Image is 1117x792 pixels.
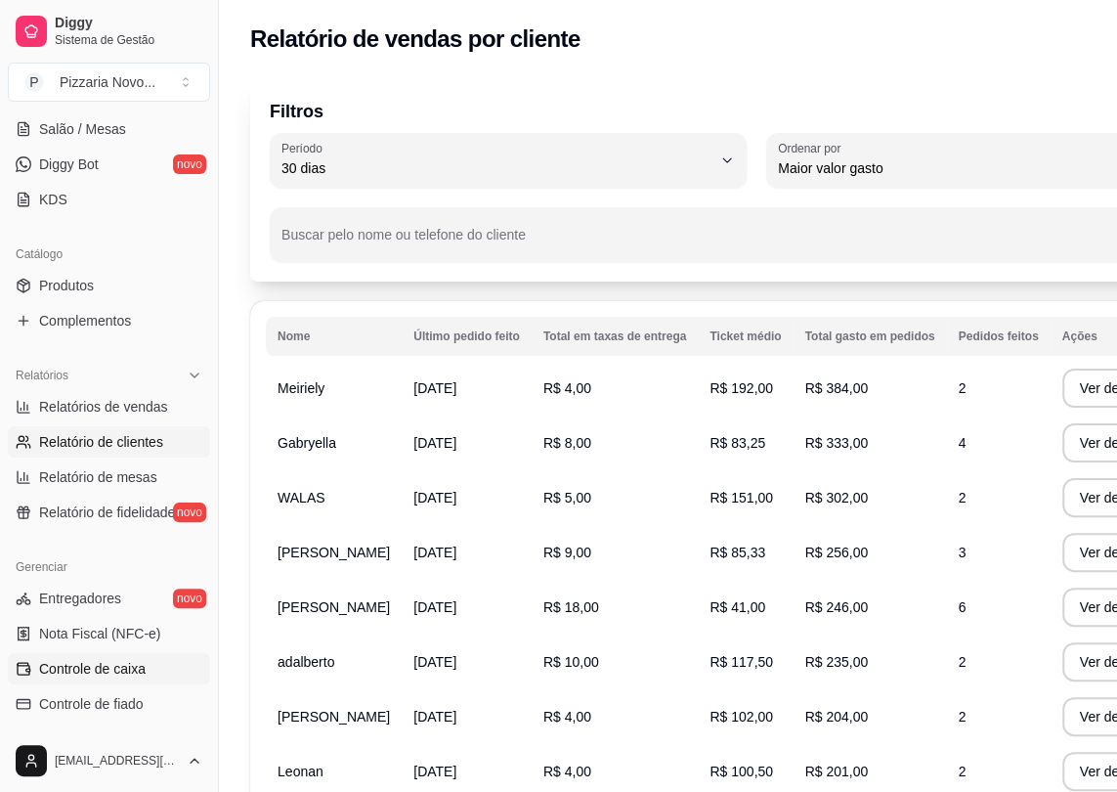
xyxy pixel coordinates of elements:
span: Relatórios de vendas [39,397,168,417]
span: [DATE] [413,490,456,506]
span: Gabryella [278,435,336,451]
th: Pedidos feitos [947,317,1051,356]
a: Relatório de clientes [8,426,210,458]
label: Ordenar por [778,140,847,156]
span: R$ 204,00 [804,709,868,725]
button: Select a team [8,63,210,102]
span: R$ 9,00 [543,545,591,560]
label: Período [281,140,328,156]
div: Pizzaria Novo ... [60,72,155,92]
div: Catálogo [8,239,210,270]
a: KDS [8,184,210,215]
span: R$ 151,00 [709,490,773,506]
span: Salão / Mesas [39,119,126,139]
span: Complementos [39,311,131,330]
a: Relatórios de vendas [8,391,210,422]
span: R$ 235,00 [804,654,868,670]
span: [DATE] [413,709,456,725]
span: Nota Fiscal (NFC-e) [39,624,160,643]
span: R$ 117,50 [709,654,773,670]
button: Período30 dias [270,133,747,188]
span: 6 [959,599,967,615]
span: 30 dias [281,158,711,178]
span: R$ 18,00 [543,599,599,615]
span: [DATE] [413,599,456,615]
span: Meiriely [278,380,324,396]
span: WALAS [278,490,325,506]
span: [PERSON_NAME] [278,599,390,615]
a: Controle de fiado [8,688,210,720]
span: 3 [959,545,967,560]
span: Leonan [278,764,323,779]
a: Diggy Botnovo [8,149,210,180]
span: adalberto [278,654,334,670]
span: R$ 5,00 [543,490,591,506]
span: Relatório de mesas [39,467,157,487]
a: Relatório de mesas [8,462,210,493]
span: Controle de fiado [39,694,144,714]
span: KDS [39,190,67,209]
span: R$ 41,00 [709,599,765,615]
span: 2 [959,380,967,396]
span: 2 [959,490,967,506]
span: [DATE] [413,435,456,451]
span: R$ 246,00 [804,599,868,615]
span: Relatório de clientes [39,432,163,452]
span: Sistema de Gestão [55,32,202,48]
span: [PERSON_NAME] [278,709,390,725]
span: R$ 10,00 [543,654,599,670]
span: P [24,72,44,92]
span: R$ 201,00 [804,764,868,779]
a: Entregadoresnovo [8,583,210,614]
th: Total gasto em pedidos [793,317,946,356]
span: R$ 85,33 [709,545,765,560]
span: R$ 384,00 [804,380,868,396]
a: DiggySistema de Gestão [8,8,210,55]
th: Último pedido feito [402,317,532,356]
div: Gerenciar [8,551,210,583]
button: [EMAIL_ADDRESS][DOMAIN_NAME] [8,737,210,784]
span: R$ 302,00 [804,490,868,506]
span: R$ 4,00 [543,380,591,396]
span: R$ 8,00 [543,435,591,451]
span: R$ 100,50 [709,764,773,779]
a: Nota Fiscal (NFC-e) [8,618,210,649]
span: Produtos [39,276,94,295]
span: Relatórios [16,368,68,383]
a: Salão / Mesas [8,113,210,145]
h2: Relatório de vendas por cliente [250,23,580,55]
span: Controle de caixa [39,659,146,679]
th: Nome [266,317,402,356]
span: [DATE] [413,545,456,560]
a: Complementos [8,305,210,336]
th: Ticket médio [698,317,793,356]
a: Produtos [8,270,210,301]
span: 2 [959,709,967,725]
span: [DATE] [413,380,456,396]
span: R$ 192,00 [709,380,773,396]
span: Entregadores [39,589,121,608]
span: Diggy [55,15,202,32]
span: [DATE] [413,764,456,779]
span: R$ 4,00 [543,764,591,779]
span: 2 [959,764,967,779]
a: Cupons [8,724,210,755]
span: Relatório de fidelidade [39,503,175,522]
a: Relatório de fidelidadenovo [8,497,210,528]
th: Total em taxas de entrega [532,317,699,356]
span: Diggy Bot [39,154,99,174]
span: R$ 83,25 [709,435,765,451]
span: [DATE] [413,654,456,670]
span: [PERSON_NAME] [278,545,390,560]
span: R$ 102,00 [709,709,773,725]
span: R$ 333,00 [804,435,868,451]
a: Controle de caixa [8,653,210,684]
span: 2 [959,654,967,670]
span: [EMAIL_ADDRESS][DOMAIN_NAME] [55,753,179,769]
span: 4 [959,435,967,451]
span: R$ 4,00 [543,709,591,725]
span: R$ 256,00 [804,545,868,560]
